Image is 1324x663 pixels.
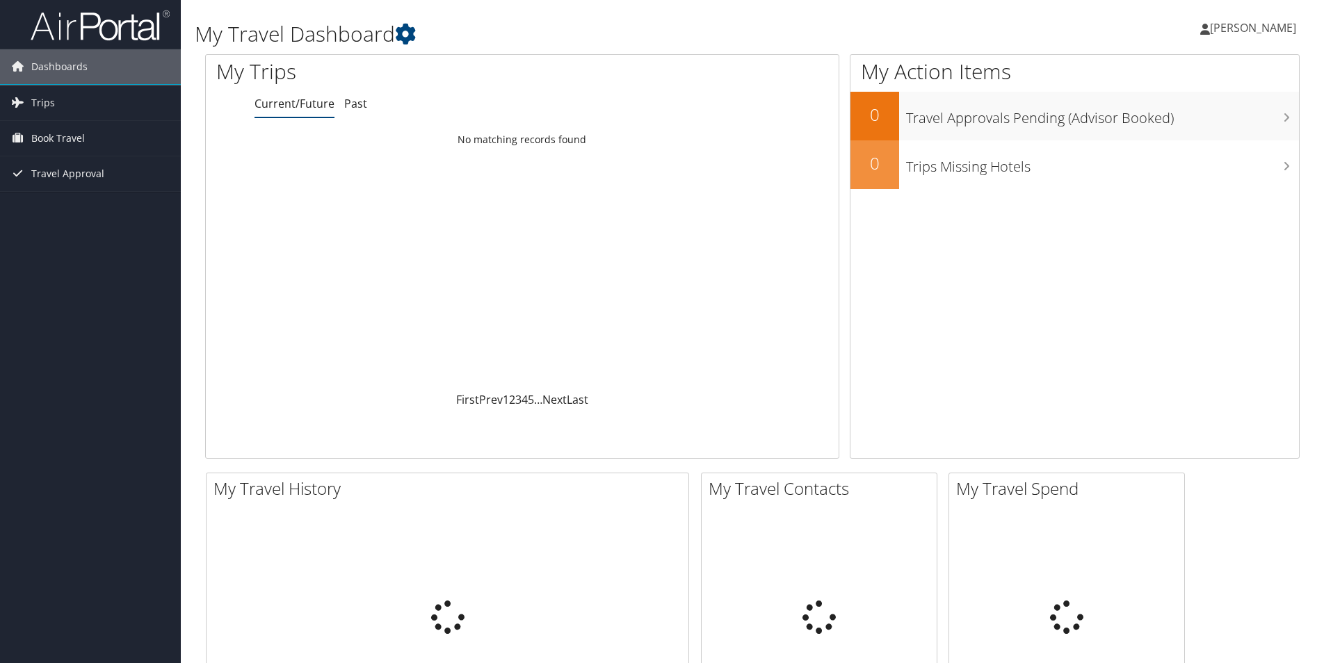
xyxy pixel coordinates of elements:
[509,392,515,407] a: 2
[850,103,899,126] h2: 0
[344,96,367,111] a: Past
[528,392,534,407] a: 5
[850,57,1299,86] h1: My Action Items
[542,392,567,407] a: Next
[479,392,503,407] a: Prev
[31,156,104,191] span: Travel Approval
[456,392,479,407] a: First
[31,9,170,42] img: airportal-logo.png
[1200,7,1310,49] a: [PERSON_NAME]
[850,152,899,175] h2: 0
[567,392,588,407] a: Last
[503,392,509,407] a: 1
[213,477,688,500] h2: My Travel History
[906,150,1299,177] h3: Trips Missing Hotels
[709,477,937,500] h2: My Travel Contacts
[206,127,839,152] td: No matching records found
[31,85,55,120] span: Trips
[956,477,1184,500] h2: My Travel Spend
[195,19,938,49] h1: My Travel Dashboard
[850,140,1299,189] a: 0Trips Missing Hotels
[850,92,1299,140] a: 0Travel Approvals Pending (Advisor Booked)
[522,392,528,407] a: 4
[216,57,565,86] h1: My Trips
[255,96,334,111] a: Current/Future
[31,49,88,84] span: Dashboards
[534,392,542,407] span: …
[1210,20,1296,35] span: [PERSON_NAME]
[515,392,522,407] a: 3
[31,121,85,156] span: Book Travel
[906,101,1299,128] h3: Travel Approvals Pending (Advisor Booked)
